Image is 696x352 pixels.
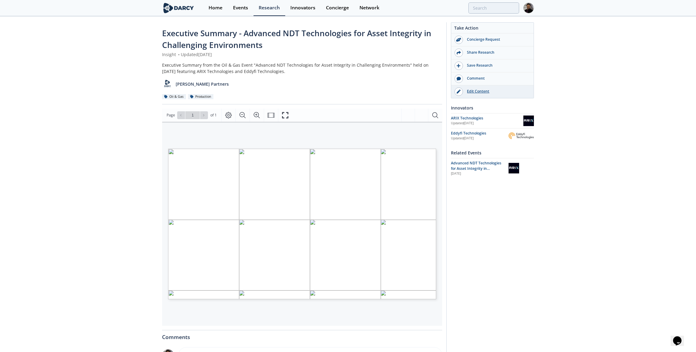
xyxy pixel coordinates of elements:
span: Executive Summary - Advanced NDT Technologies for Asset Integrity in Challenging Environments [162,28,431,50]
div: Updated [DATE] [451,136,509,141]
a: ARIX Technologies Updated[DATE] ARIX Technologies [451,116,534,126]
img: Profile [523,3,534,13]
a: Edit Content [451,85,534,98]
img: ARIX Technologies [509,163,519,173]
iframe: chat widget [671,328,690,346]
a: Eddyfi Technologies Updated[DATE] Eddyfi Technologies [451,131,534,141]
div: Home [209,5,222,10]
input: Advanced Search [468,2,519,14]
div: Share Research [463,50,531,55]
a: Advanced NDT Technologies for Asset Integrity in Challenging Environments [DATE] ARIX Technologies [451,160,534,176]
div: Related Events [451,147,534,158]
img: Eddyfi Technologies [509,132,534,139]
span: Advanced NDT Technologies for Asset Integrity in Challenging Environments [451,160,501,177]
div: Oil & Gas [162,94,186,100]
div: Insight Updated [DATE] [162,51,442,58]
div: Save Research [463,63,531,68]
div: ARIX Technologies [451,116,523,121]
div: Production [188,94,213,100]
div: Research [259,5,280,10]
div: Executive Summary from the Oil & Gas Event "Advanced NDT Technologies for Asset Integrity in Chal... [162,62,442,75]
span: • [177,52,181,57]
p: [PERSON_NAME] Partners [176,81,229,87]
div: Network [359,5,379,10]
div: Edit Content [463,89,531,94]
div: Events [233,5,248,10]
div: Updated [DATE] [451,121,523,126]
div: Eddyfi Technologies [451,131,509,136]
div: Concierge Request [463,37,531,42]
div: Comment [463,76,531,81]
div: [DATE] [451,171,504,176]
div: Concierge [326,5,349,10]
div: Innovators [290,5,315,10]
div: Innovators [451,103,534,113]
div: Comments [162,330,442,340]
img: ARIX Technologies [523,116,534,126]
div: Take Action [451,25,534,33]
img: logo-wide.svg [162,3,195,13]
